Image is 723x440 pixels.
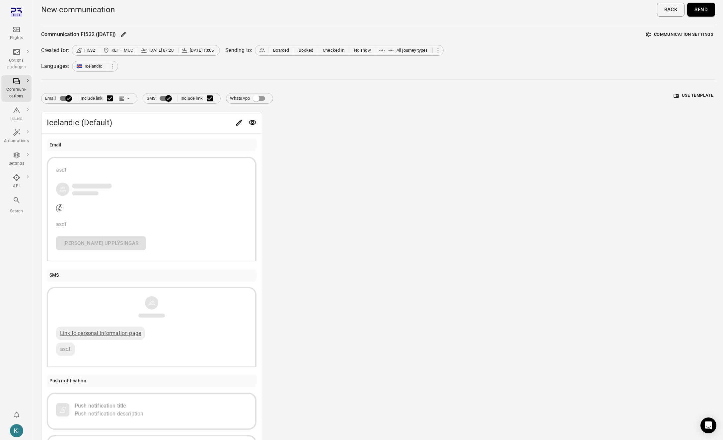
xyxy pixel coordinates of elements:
[56,204,63,212] img: Company logo
[233,119,246,125] span: Edit
[672,90,715,101] button: Use template
[4,57,29,71] div: Options packages
[47,117,233,128] span: Icelandic (Default)
[81,91,117,105] label: Include link
[149,47,174,54] span: [DATE] 07:20
[1,46,32,73] a: Options packages
[75,410,143,418] div: Push notification description
[111,47,133,54] span: KEF – MUC
[255,45,444,56] div: BoardedBookedChecked inNo showAll journey types
[323,47,344,54] span: Checked in
[4,138,29,144] div: Automations
[41,30,116,38] div: Communication FI532 ([DATE])
[117,93,133,103] button: Link position in email
[41,62,69,70] div: Languages:
[397,47,428,54] span: All journey types
[41,46,69,54] div: Created for:
[56,327,145,340] div: Link to personal information page
[7,421,26,440] button: Kristinn - avilabs
[72,61,118,72] div: Icelandic
[56,166,247,174] div: asdf
[4,208,29,215] div: Search
[147,92,175,105] label: SMS
[85,63,102,70] span: Icelandic
[56,221,67,227] span: asdf
[4,183,29,190] div: API
[1,75,32,102] a: Communi-cations
[644,29,715,40] button: Communication settings
[84,47,95,54] span: FI532
[687,3,715,17] button: Send
[45,92,75,105] label: Email
[49,141,62,149] div: Email
[41,4,115,15] h1: New communication
[49,377,86,385] div: Push notification
[49,272,59,279] div: SMS
[4,116,29,122] div: Issues
[225,46,253,54] div: Sending to:
[118,29,128,39] button: Edit
[299,47,313,54] span: Booked
[47,287,256,367] button: Link to personal information pageasdf
[657,3,685,17] button: Back
[354,47,371,54] span: No show
[233,116,246,129] button: Edit
[1,172,32,192] a: API
[47,157,256,261] button: asdfCompany logoasdf[PERSON_NAME] upplýsingar
[246,119,259,125] span: Preview
[246,116,259,129] button: Preview
[273,47,289,54] span: Boarded
[181,91,217,105] label: Include link
[1,24,32,43] a: Flights
[10,424,23,437] div: K-
[4,35,29,41] div: Flights
[230,92,269,105] label: WhatsApp
[190,47,214,54] span: [DATE] 13:05
[4,86,29,100] div: Communi-cations
[1,104,32,124] a: Issues
[4,160,29,167] div: Settings
[10,408,23,421] button: Notifications
[56,343,75,356] div: asdf
[1,127,32,146] a: Automations
[47,393,256,430] button: Push notification titlePush notification description
[700,417,716,433] div: Open Intercom Messenger
[1,194,32,216] button: Search
[1,149,32,169] a: Settings
[75,402,143,410] div: Push notification title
